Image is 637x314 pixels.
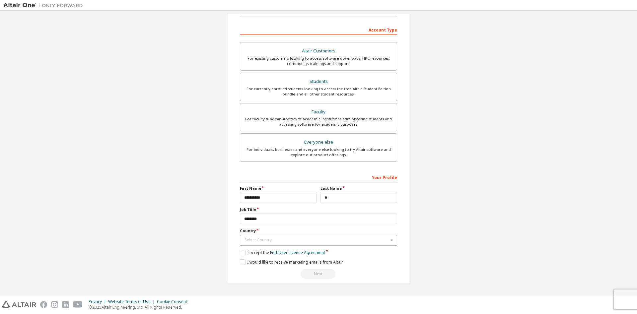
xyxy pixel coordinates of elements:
div: Cookie Consent [157,299,191,304]
img: youtube.svg [73,301,83,308]
div: Privacy [89,299,108,304]
img: altair_logo.svg [2,301,36,308]
label: I would like to receive marketing emails from Altair [240,259,343,265]
label: Country [240,228,397,233]
div: Altair Customers [244,46,393,56]
div: Select Country [245,238,389,242]
img: facebook.svg [40,301,47,308]
div: Website Terms of Use [108,299,157,304]
div: Faculty [244,107,393,117]
img: instagram.svg [51,301,58,308]
div: Students [244,77,393,86]
img: Altair One [3,2,86,9]
div: For existing customers looking to access software downloads, HPC resources, community, trainings ... [244,56,393,66]
div: For faculty & administrators of academic institutions administering students and accessing softwa... [244,116,393,127]
div: Everyone else [244,138,393,147]
label: I accept the [240,250,325,255]
div: For currently enrolled students looking to access the free Altair Student Edition bundle and all ... [244,86,393,97]
p: © 2025 Altair Engineering, Inc. All Rights Reserved. [89,304,191,310]
div: For individuals, businesses and everyone else looking to try Altair software and explore our prod... [244,147,393,157]
label: Job Title [240,207,397,212]
a: End-User License Agreement [270,250,325,255]
div: Read and acccept EULA to continue [240,269,397,279]
div: Your Profile [240,172,397,182]
img: linkedin.svg [62,301,69,308]
div: Account Type [240,24,397,35]
label: First Name [240,186,317,191]
label: Last Name [320,186,397,191]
